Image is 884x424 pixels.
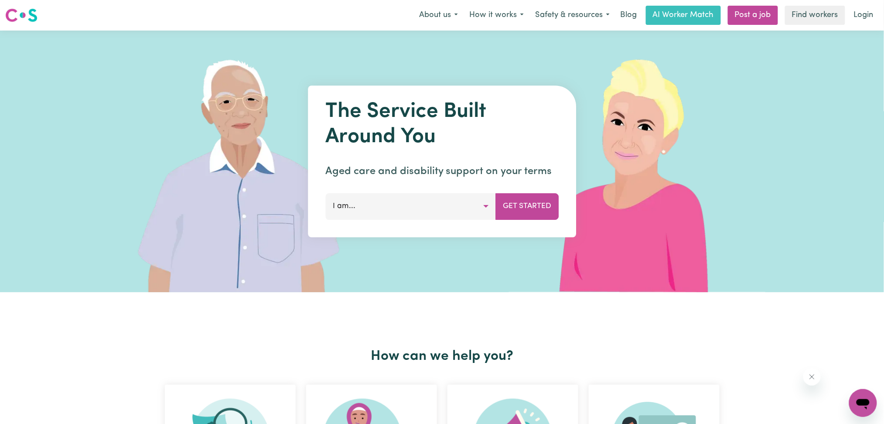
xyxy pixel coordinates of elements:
[160,348,725,365] h2: How can we help you?
[646,6,721,25] a: AI Worker Match
[464,6,529,24] button: How it works
[325,164,559,179] p: Aged care and disability support on your terms
[803,368,821,386] iframe: Close message
[529,6,615,24] button: Safety & resources
[5,5,38,25] a: Careseekers logo
[728,6,778,25] a: Post a job
[5,6,53,13] span: Need any help?
[5,7,38,23] img: Careseekers logo
[849,389,877,417] iframe: Button to launch messaging window
[615,6,642,25] a: Blog
[325,193,496,219] button: I am...
[325,99,559,150] h1: The Service Built Around You
[495,193,559,219] button: Get Started
[785,6,845,25] a: Find workers
[849,6,879,25] a: Login
[413,6,464,24] button: About us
